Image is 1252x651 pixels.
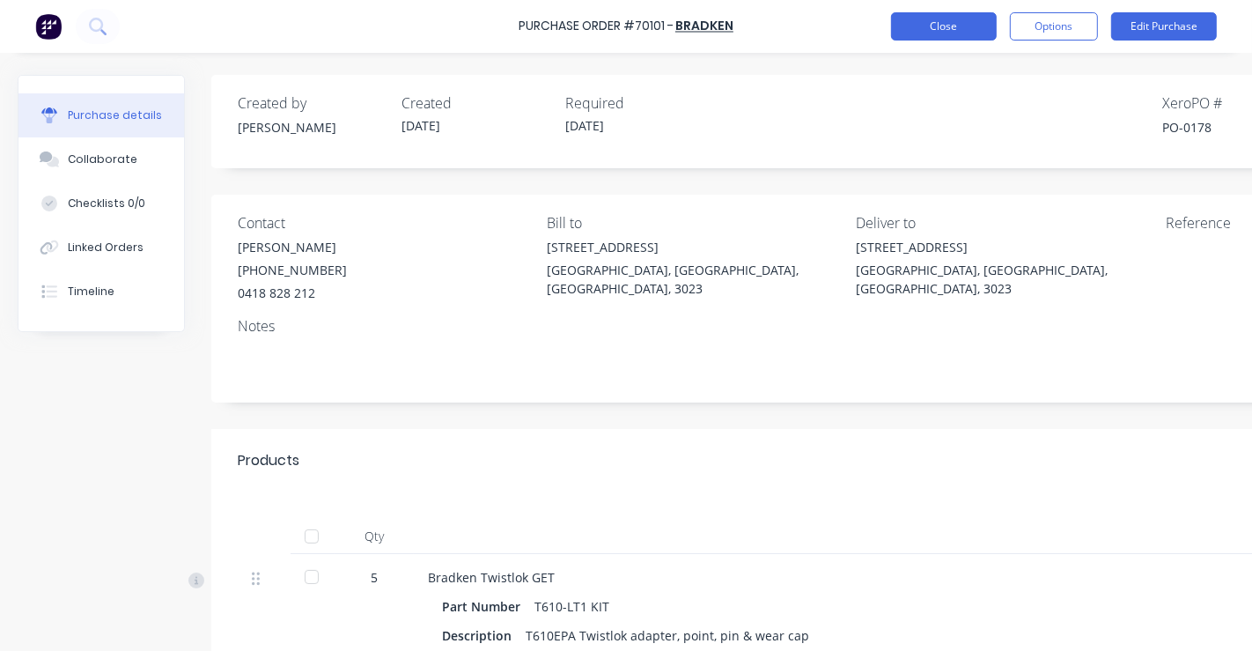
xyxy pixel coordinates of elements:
div: [PHONE_NUMBER] [238,261,347,279]
img: Factory [35,13,62,40]
div: Qty [335,519,414,554]
button: Checklists 0/0 [18,181,184,226]
button: Purchase details [18,93,184,137]
div: 5 [349,568,400,587]
button: Collaborate [18,137,184,181]
div: 0418 828 212 [238,284,347,302]
div: [GEOGRAPHIC_DATA], [GEOGRAPHIC_DATA], [GEOGRAPHIC_DATA], 3023 [857,261,1153,298]
div: T610-LT1 KIT [534,594,609,619]
button: Close [891,12,997,41]
button: Options [1010,12,1098,41]
div: [PERSON_NAME] [238,118,387,137]
div: Timeline [68,284,114,300]
a: Bradken [675,18,733,35]
div: [PERSON_NAME] [238,238,347,256]
div: Required [565,92,715,114]
button: Edit Purchase [1111,12,1217,41]
div: Created by [238,92,387,114]
div: Part Number [442,594,534,619]
div: Deliver to [857,212,1153,233]
div: Products [238,450,299,471]
div: Collaborate [68,152,137,167]
div: Contact [238,212,534,233]
div: [GEOGRAPHIC_DATA], [GEOGRAPHIC_DATA], [GEOGRAPHIC_DATA], 3023 [547,261,843,298]
div: Created [401,92,551,114]
button: Linked Orders [18,226,184,270]
div: Description [442,623,526,648]
div: [STREET_ADDRESS] [857,238,1153,256]
div: Purchase Order #70101 - [519,18,674,36]
button: Timeline [18,270,184,314]
div: [STREET_ADDRESS] [547,238,843,256]
div: Bill to [547,212,843,233]
div: T610EPA Twistlok adapter, point, pin & wear cap [526,623,809,648]
div: Purchase details [68,107,162,123]
div: Linked Orders [68,240,144,255]
div: Checklists 0/0 [68,196,145,211]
